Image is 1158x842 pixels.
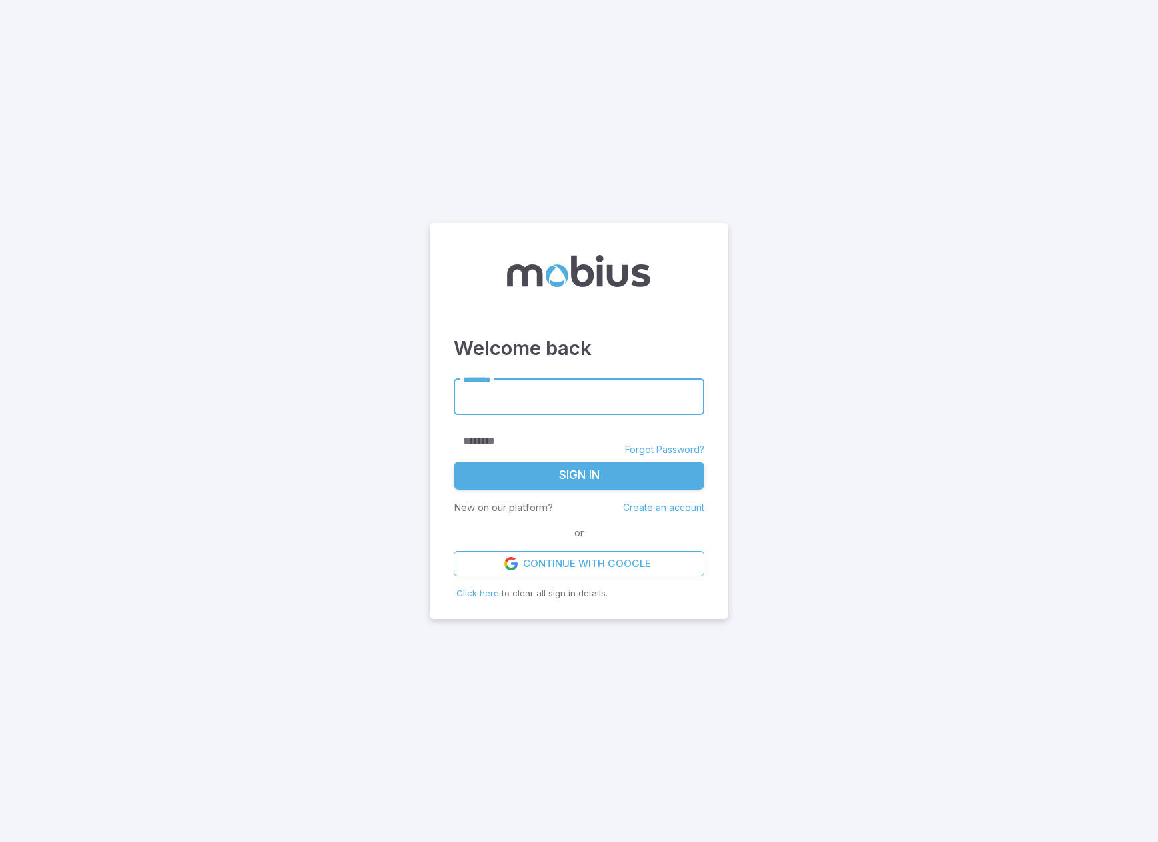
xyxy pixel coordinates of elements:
[623,502,704,513] a: Create an account
[456,587,702,600] p: to clear all sign in details.
[454,551,704,576] a: Continue with Google
[454,334,704,363] h3: Welcome back
[454,500,553,515] p: New on our platform?
[454,462,704,490] button: Sign In
[456,588,499,598] span: Click here
[625,443,704,456] a: Forgot Password?
[571,526,587,540] span: or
